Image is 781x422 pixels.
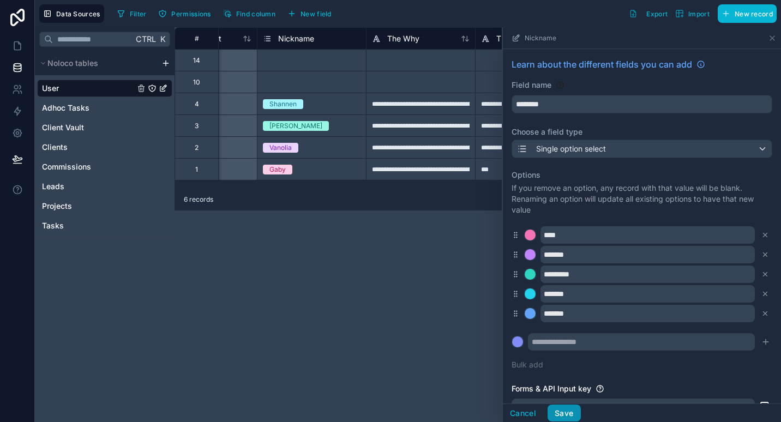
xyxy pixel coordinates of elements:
span: User [42,83,59,94]
span: Single option select [536,143,606,154]
a: Leads [42,181,135,192]
span: The Why [387,33,419,44]
span: Projects [42,201,72,212]
button: Cancel [503,405,543,422]
label: Choose a field type [512,126,772,137]
span: Noloco tables [47,58,98,69]
button: Import [671,4,713,23]
div: Client Vault [37,119,172,136]
button: Single option select [512,140,772,158]
a: Learn about the different fields you can add [512,58,705,71]
span: Tasks [42,220,64,231]
div: Clients [37,138,172,156]
a: User [42,83,135,94]
span: Permissions [171,10,211,18]
span: Filter [130,10,147,18]
button: Bulk add [512,359,543,370]
span: New field [301,10,332,18]
a: Permissions [154,5,219,22]
div: Leads [37,178,172,195]
span: Clients [42,142,68,153]
span: Leads [42,181,64,192]
span: 6 records [184,195,213,204]
button: Noloco tables [37,56,157,71]
button: Export [625,4,671,23]
a: Projects [42,201,135,212]
div: Shannen [269,99,297,109]
div: # [183,34,210,43]
label: Field name [512,80,551,91]
span: The How [496,33,528,44]
label: Forms & API Input key [512,383,591,394]
div: [PERSON_NAME] [269,121,322,131]
span: Find column [236,10,275,18]
span: Import [688,10,710,18]
p: If you remove an option, any record with that value will be blank. Renaming an option will update... [512,183,772,215]
span: Client Vault [42,122,84,133]
div: 10 [193,78,200,87]
span: K [159,35,166,43]
button: Permissions [154,5,214,22]
div: 14 [193,56,200,65]
span: Export [646,10,668,18]
button: Filter [113,5,151,22]
div: Gaby [269,165,286,174]
span: Commissions [42,161,91,172]
span: Data Sources [56,10,100,18]
a: Client Vault [42,122,135,133]
a: Adhoc Tasks [42,103,135,113]
label: Options [512,170,772,180]
div: Adhoc Tasks [37,99,172,117]
button: Find column [219,5,279,22]
div: 1 [195,165,198,174]
div: 4 [195,100,199,108]
span: Nickname [525,34,556,43]
button: Save [548,405,580,422]
button: New field [284,5,335,22]
a: Commissions [42,161,135,172]
span: Ctrl [135,32,157,46]
span: Adhoc Tasks [42,103,89,113]
div: Tasks [37,217,172,234]
button: New record [718,4,777,23]
span: Learn about the different fields you can add [512,58,692,71]
a: Tasks [42,220,135,231]
a: Clients [42,142,135,153]
div: Vanolia [269,143,292,153]
span: New record [735,10,773,18]
div: 3 [195,122,199,130]
div: 2 [195,143,199,152]
button: Data Sources [39,4,104,23]
div: User [37,80,172,97]
div: Commissions [37,158,172,176]
a: New record [713,4,777,23]
div: Projects [37,197,172,215]
span: Nickname [278,33,314,44]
